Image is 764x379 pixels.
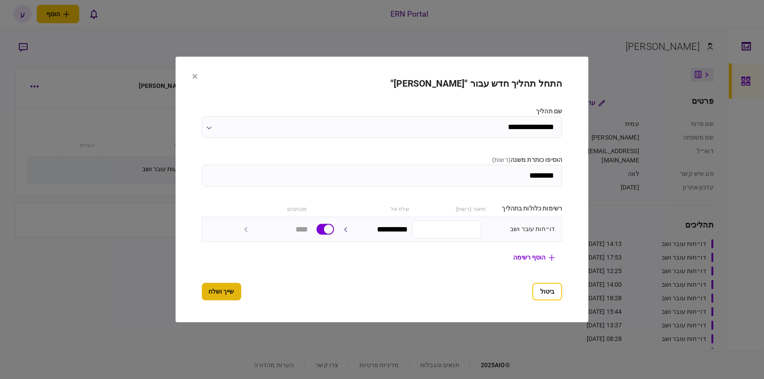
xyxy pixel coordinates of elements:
[532,283,562,301] button: ביטול
[202,107,563,116] label: שם תהליך
[490,204,563,214] div: רשימות כלולות בתהליך
[202,79,563,90] h2: התחל תהליך חדש עבור "[PERSON_NAME]"
[202,116,563,138] input: שם תהליך
[486,225,555,234] div: דו״חות עובר ושב
[414,204,486,214] div: תיאור (רשות)
[337,204,409,214] div: שלח אל
[492,157,511,164] span: ( רשות )
[202,156,563,165] label: הוסיפו כותרת משנה
[506,250,562,266] button: הוסף רשימה
[234,204,306,214] div: מכותבים
[202,283,241,301] button: שייך ושלח
[202,165,563,187] input: הוסיפו כותרת משנה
